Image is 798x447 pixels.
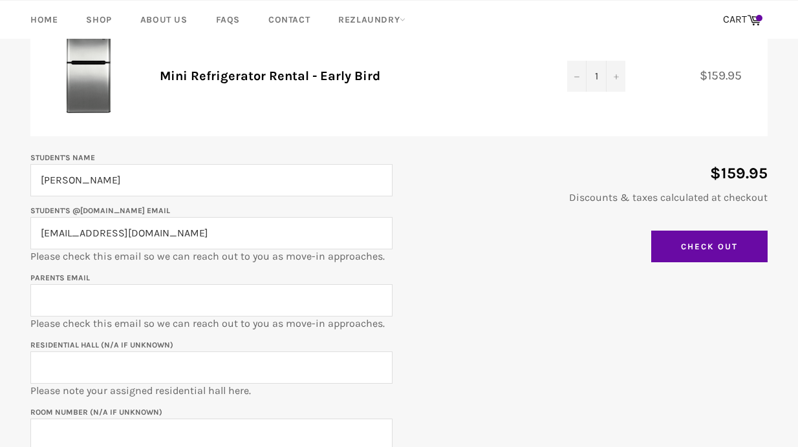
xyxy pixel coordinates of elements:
[651,231,768,263] input: Check Out
[717,6,768,34] a: CART
[30,153,95,162] label: Student's Name
[405,163,768,184] p: $159.95
[127,1,200,39] a: About Us
[30,206,170,215] label: Student's @[DOMAIN_NAME] email
[405,191,768,205] p: Discounts & taxes calculated at checkout
[30,273,90,282] label: Parents email
[325,1,418,39] a: RezLaundry
[203,1,253,39] a: FAQs
[567,61,587,92] button: Decrease quantity
[30,337,393,398] p: Please note your assigned residential hall here.
[700,68,755,83] span: $159.95
[160,68,380,83] a: Mini Refrigerator Rental - Early Bird
[255,1,323,39] a: Contact
[50,36,127,113] img: Mini Refrigerator Rental - Early Bird
[30,408,162,417] label: Room Number (N/A if unknown)
[30,270,393,331] p: Please check this email so we can reach out to you as move-in approaches.
[73,1,124,39] a: Shop
[17,1,70,39] a: Home
[30,340,173,349] label: Residential Hall (N/A if unknown)
[30,203,393,264] p: Please check this email so we can reach out to you as move-in approaches.
[606,61,625,92] button: Increase quantity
